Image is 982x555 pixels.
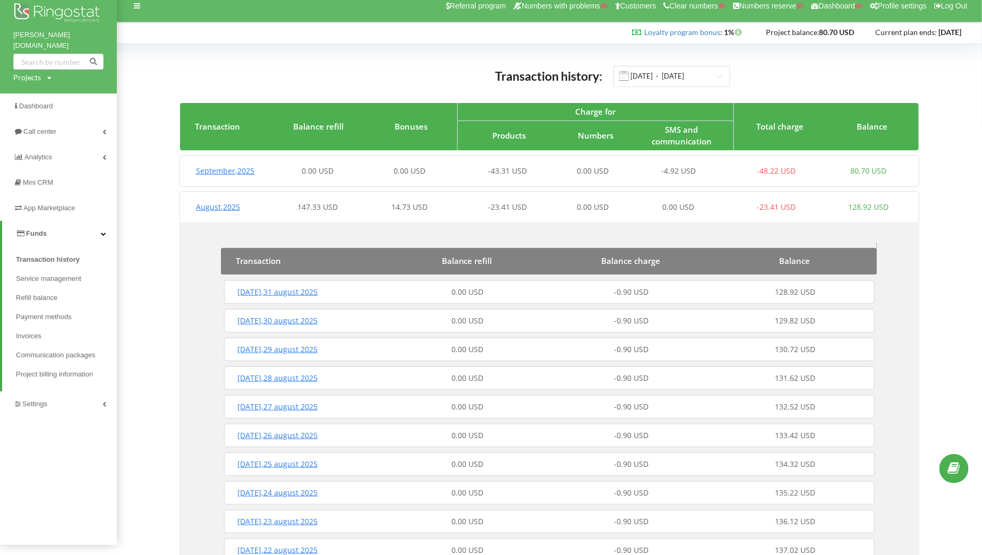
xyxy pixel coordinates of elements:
a: Invoices [16,327,117,346]
span: 0.00 USD [451,459,483,469]
span: [DATE] , 27 august 2025 [237,402,318,412]
strong: 1% [724,28,745,37]
a: Project billing information [16,365,117,384]
span: Service management [16,274,81,284]
span: Customers [620,2,656,10]
span: Total charge [757,121,804,132]
span: 0.00 USD [451,373,483,383]
span: [DATE] , 31 august 2025 [237,287,318,297]
span: 128.92 USD [775,287,815,297]
span: SMS and сommunication [652,124,712,146]
strong: [DATE] [939,28,962,37]
span: Referral program [450,2,506,10]
span: 137.02 USD [775,545,815,555]
span: 80.70 USD [850,166,886,176]
span: 14.73 USD [391,202,428,212]
span: 147.33 USD [297,202,338,212]
span: 0.00 USD [451,516,483,526]
span: -23.41 USD [488,202,527,212]
span: -48.22 USD [757,166,796,176]
a: Refill balance [16,288,117,308]
span: -0.90 USD [614,315,648,326]
span: 0.00 USD [577,202,609,212]
span: 0.00 USD [302,166,334,176]
span: 129.82 USD [775,315,815,326]
span: Communication packages [16,350,96,361]
span: Balance refill [442,255,492,266]
span: Charge for [575,106,616,117]
span: [DATE] , 29 august 2025 [237,344,318,354]
span: Balance refill [293,121,344,132]
span: Funds [26,229,47,237]
a: Communication packages [16,346,117,365]
span: 130.72 USD [775,344,815,354]
span: 0.00 USD [394,166,425,176]
div: Projects [13,72,41,83]
span: Analytics [24,153,52,161]
a: [PERSON_NAME][DOMAIN_NAME] [13,30,104,51]
span: Invoices [16,331,41,341]
span: 0.00 USD [451,287,483,297]
span: 134.32 USD [775,459,815,469]
span: Numbers with problems [522,2,600,10]
span: 135.22 USD [775,488,815,498]
span: App Marketplace [23,204,75,212]
span: 0.00 USD [451,488,483,498]
span: 133.42 USD [775,430,815,440]
a: Funds [2,221,117,246]
span: Current plan ends: [876,28,937,37]
img: Ringostat logo [13,1,104,27]
a: Transaction history [16,250,117,269]
span: Products [493,130,526,141]
span: -43.31 USD [488,166,527,176]
a: Service management [16,269,117,288]
span: 131.62 USD [775,373,815,383]
span: Transaction [195,121,240,132]
span: Numbers reserve [739,2,796,10]
span: Payment methods [16,312,72,322]
span: [DATE] , 23 august 2025 [237,516,318,526]
span: [DATE] , 24 august 2025 [237,488,318,498]
span: Balance [780,255,810,266]
span: 132.52 USD [775,402,815,412]
strong: 80.70 USD [819,28,855,37]
span: -0.90 USD [614,287,648,297]
span: 0.00 USD [451,545,483,555]
span: -0.90 USD [614,545,648,555]
span: -0.90 USD [614,430,648,440]
span: Numbers [578,130,613,141]
span: September , 2025 [196,166,254,176]
span: -0.90 USD [614,516,648,526]
span: Log Out [941,2,968,10]
span: Balance charge [601,255,660,266]
span: : [644,28,722,37]
span: 0.00 USD [451,344,483,354]
span: Project balance: [766,28,819,37]
span: 0.00 USD [663,202,695,212]
span: Clear numbers [670,2,719,10]
span: Refill balance [16,293,57,303]
span: -0.90 USD [614,459,648,469]
span: -0.90 USD [614,373,648,383]
span: [DATE] , 22 august 2025 [237,545,318,555]
a: Loyalty program bonus [644,28,720,37]
span: -0.90 USD [614,488,648,498]
span: -0.90 USD [614,402,648,412]
span: -23.41 USD [757,202,796,212]
span: [DATE] , 26 august 2025 [237,430,318,440]
span: Transaction history [16,254,80,265]
span: Call center [23,127,56,135]
span: 0.00 USD [577,166,609,176]
span: Transaction [236,255,281,266]
span: Dashboard [819,2,856,10]
span: 136.12 USD [775,516,815,526]
span: 0.00 USD [451,430,483,440]
span: Dashboard [19,102,53,110]
span: August , 2025 [196,202,240,212]
span: Profile settings [878,2,927,10]
span: 128.92 USD [848,202,889,212]
span: -4.92 USD [661,166,696,176]
input: Search by number [13,54,104,70]
span: Project billing information [16,369,93,380]
span: [DATE] , 28 august 2025 [237,373,318,383]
